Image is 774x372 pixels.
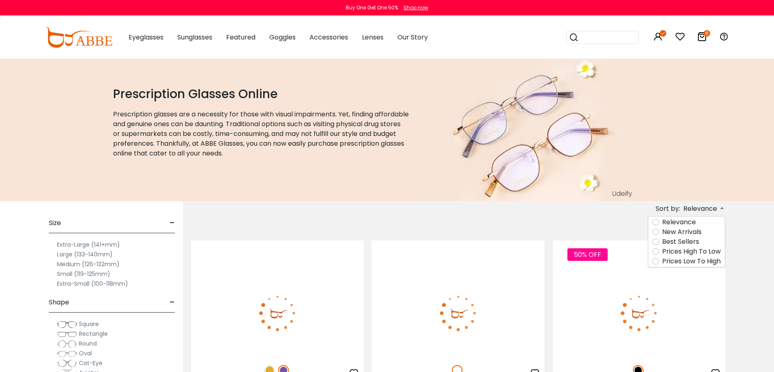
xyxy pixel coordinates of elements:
[79,349,92,357] span: Oval
[310,33,348,42] span: Accessories
[49,293,69,312] span: Shape
[49,213,61,233] span: Size
[429,59,636,201] img: prescription glasses online
[662,256,721,266] label: Prices Low To High
[567,248,608,261] span: 50% OFF
[704,30,710,37] i: 6
[226,33,255,42] span: Featured
[129,33,164,42] span: Eyeglasses
[170,213,175,233] span: -
[697,33,707,43] a: 6
[269,33,296,42] span: Goggles
[57,330,77,338] img: Rectangle.png
[79,330,108,338] span: Rectangle
[57,320,77,328] img: Square.png
[346,4,398,11] div: Buy One Get One 50%
[57,279,128,289] label: Extra-Small (100-118mm)
[191,270,364,356] img: Purple Prague - Acetate ,Universal Bridge Fit
[57,249,113,259] label: Large (133-140mm)
[662,247,721,256] label: Prices High To Low
[79,359,102,367] span: Cat-Eye
[57,350,77,358] img: Oval.png
[79,339,97,348] span: Round
[553,270,725,356] img: Black Damara - Acetate,Metal ,Universal Bridge Fit
[57,359,77,368] img: Cat-Eye.png
[57,259,120,269] label: Medium (126-132mm)
[662,237,699,247] label: Best Sellers
[399,4,428,11] a: Shop now
[57,269,110,279] label: Small (119-125mm)
[177,33,212,42] span: Sunglasses
[362,33,384,42] span: Lenses
[113,87,409,101] h1: Prescription Glasses Online
[683,201,717,216] span: Relevance
[113,109,409,158] p: Prescription glasses are a necessity for those with visual impairments. Yet, finding affordable a...
[662,227,702,237] label: New Arrivals
[46,27,112,48] img: abbeglasses.com
[656,204,680,213] span: Sort by:
[662,217,696,227] label: Relevance
[403,4,428,11] div: Shop now
[170,293,175,312] span: -
[57,340,77,348] img: Round.png
[79,320,99,328] span: Square
[397,33,428,42] span: Our Story
[372,270,544,356] img: White Salzburg - Acetate ,Universal Bridge Fit
[57,240,120,249] label: Extra-Large (141+mm)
